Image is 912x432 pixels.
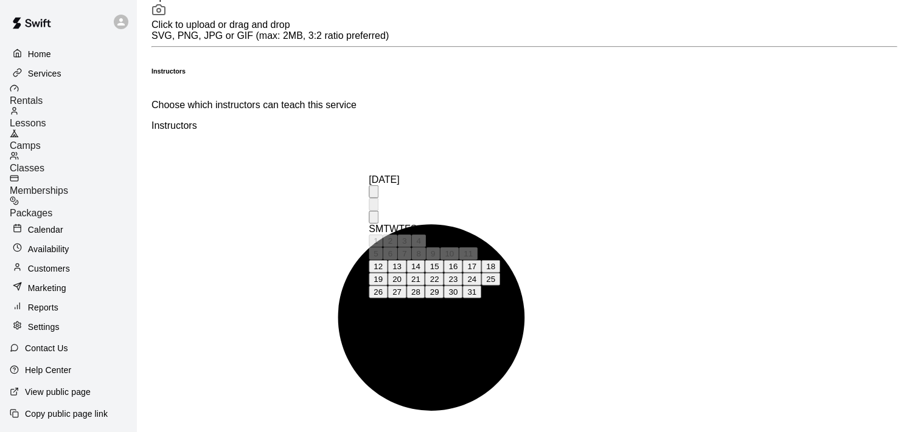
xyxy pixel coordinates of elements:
[383,235,397,247] button: 2
[10,64,127,83] a: Services
[463,273,482,286] button: 24
[10,118,46,128] span: Lessons
[10,129,137,151] a: Camps
[151,19,897,30] div: Click to upload or drag and drop
[388,273,406,286] button: 20
[10,240,127,258] a: Availability
[369,174,500,185] div: [DATE]
[10,196,137,219] a: Packages
[369,211,378,224] button: Next month
[25,342,68,354] p: Contact Us
[28,282,66,294] p: Marketing
[481,260,500,273] button: 18
[25,364,71,376] p: Help Center
[406,286,425,298] button: 28
[389,224,399,234] span: Wednesday
[369,235,383,247] button: 1
[375,224,383,234] span: Monday
[151,67,186,75] h6: Instructors
[10,140,41,151] span: Camps
[426,247,440,260] button: 9
[405,224,411,234] span: Friday
[28,243,69,255] p: Availability
[10,279,127,297] a: Marketing
[28,67,61,80] p: Services
[440,247,459,260] button: 10
[463,286,482,298] button: 31
[10,259,127,278] a: Customers
[28,262,70,275] p: Customers
[25,408,108,420] p: Copy public page link
[369,286,388,298] button: 26
[444,286,463,298] button: 30
[397,247,411,260] button: 7
[444,260,463,273] button: 16
[10,298,127,317] a: Reports
[28,48,51,60] p: Home
[28,321,60,333] p: Settings
[388,286,406,298] button: 27
[397,235,411,247] button: 3
[10,208,52,218] span: Packages
[151,100,897,111] p: Choose which instructors can teach this service
[369,260,388,273] button: 12
[383,247,397,260] button: 6
[10,106,137,129] a: Lessons
[10,45,127,63] a: Home
[369,198,378,211] button: Previous month
[406,260,425,273] button: 14
[10,221,127,239] a: Calendar
[25,386,91,398] p: View public page
[399,224,405,234] span: Thursday
[10,174,137,196] a: Memberships
[151,30,897,41] div: SVG, PNG, JPG or GIF (max: 2MB, 3:2 ratio preferred)
[10,95,43,106] span: Rentals
[481,273,500,286] button: 25
[28,301,58,314] p: Reports
[10,151,137,174] a: Classes
[28,224,63,236] p: Calendar
[425,286,444,298] button: 29
[463,260,482,273] button: 17
[10,163,44,173] span: Classes
[425,260,444,273] button: 15
[411,224,417,234] span: Saturday
[412,235,426,247] button: 4
[383,224,389,234] span: Tuesday
[151,120,197,131] label: Instructors
[444,273,463,286] button: 23
[369,247,383,260] button: 5
[369,185,378,198] button: calendar view is open, switch to year view
[406,273,425,286] button: 21
[425,273,444,286] button: 22
[388,260,406,273] button: 13
[10,185,68,196] span: Memberships
[459,247,478,260] button: 11
[10,318,127,336] a: Settings
[369,273,388,286] button: 19
[10,84,137,106] a: Rentals
[369,224,375,234] span: Sunday
[412,247,426,260] button: 8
